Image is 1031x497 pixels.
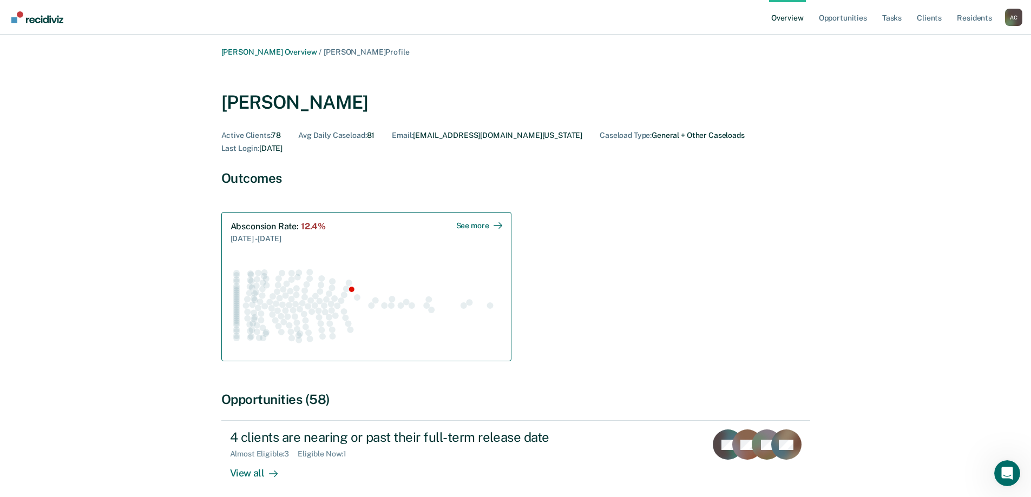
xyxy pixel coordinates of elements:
[301,221,326,231] span: 12.4%
[231,231,326,244] div: [DATE] - [DATE]
[324,48,409,56] span: [PERSON_NAME] Profile
[221,392,810,407] div: Opportunities (58)
[1005,9,1022,26] button: Profile dropdown button
[231,221,326,231] div: Absconsion Rate :
[221,144,283,153] div: [DATE]
[298,131,375,140] div: 81
[298,449,355,459] div: Eligible Now : 1
[298,131,366,140] span: Avg Daily Caseload :
[230,429,610,445] div: 4 clients are nearing or past their full-term release date
[600,131,745,140] div: General + Other Caseloads
[221,170,810,186] div: Outcomes
[221,131,272,140] span: Active Clients :
[11,11,63,23] img: Recidiviz
[317,48,324,56] span: /
[600,131,652,140] span: Caseload Type :
[221,144,259,153] span: Last Login :
[392,131,582,140] div: [EMAIL_ADDRESS][DOMAIN_NAME][US_STATE]
[456,221,502,230] div: See more
[231,257,502,353] div: Swarm plot of all absconsion rates in the state for NOT_SEX_OFFENSE caseloads, highlighting value...
[392,131,413,140] span: Email :
[221,212,511,361] a: Absconsion Rate:12.4%[DATE] - [DATE]See moreSwarm plot of all absconsion rates in the state for N...
[221,131,281,140] div: 78
[994,460,1020,486] iframe: Intercom live chat
[221,91,369,114] div: [PERSON_NAME]
[230,449,298,459] div: Almost Eligible : 3
[230,459,291,480] div: View all
[1005,9,1022,26] div: A C
[221,48,317,56] a: [PERSON_NAME] Overview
